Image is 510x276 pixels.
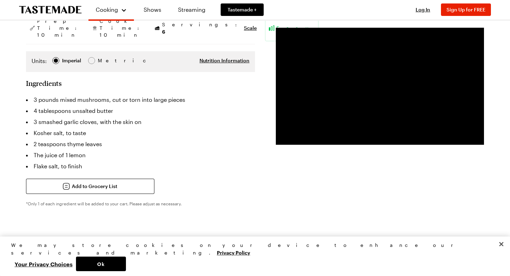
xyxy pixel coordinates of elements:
[11,241,493,257] div: We may store cookies on your device to enhance our services and marketing.
[98,57,113,64] span: Metric
[228,6,257,13] span: Tastemade +
[11,241,493,271] div: Privacy
[11,257,76,271] button: Your Privacy Choices
[95,3,127,17] button: Cooking
[72,183,117,190] span: Add to Grocery List
[26,79,62,87] h2: Ingredients
[277,25,315,32] span: Easy
[26,161,255,172] li: Flake salt, to finish
[96,6,118,13] span: Cooking
[26,139,255,150] li: 2 teaspoons thyme leaves
[19,6,82,14] a: To Tastemade Home Page
[37,18,80,38] span: Prep Time: 10 min
[76,257,126,271] button: Ok
[494,237,509,252] button: Close
[26,201,255,206] p: *Only 1 of each ingredient will be added to your cart. Please adjust as necessary.
[416,7,430,12] span: Log In
[26,116,255,127] li: 3 smashed garlic cloves, with the skin on
[100,18,143,38] span: Cook Time: 10 min
[162,21,240,35] span: Servings:
[32,57,112,66] div: Imperial Metric
[26,94,255,105] li: 3 pounds mixed mushrooms, cut or torn into large pieces
[62,57,82,64] span: Imperial
[221,3,264,16] a: Tastemade +
[98,57,112,64] div: Metric
[441,3,491,16] button: Sign Up for FREE
[26,127,255,139] li: Kosher salt, to taste
[32,57,47,65] label: Units:
[26,179,154,194] button: Add to Grocery List
[217,249,250,256] a: More information about your privacy, opens in a new tab
[244,25,257,32] button: Scale
[162,28,165,35] span: 6
[26,150,255,161] li: The juice of 1 lemon
[26,105,255,116] li: 4 tablespoons unsalted butter
[199,57,249,64] button: Nutrition Information
[62,57,81,64] div: Imperial
[276,28,484,145] video-js: Video Player
[447,7,485,12] span: Sign Up for FREE
[409,6,437,13] button: Log In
